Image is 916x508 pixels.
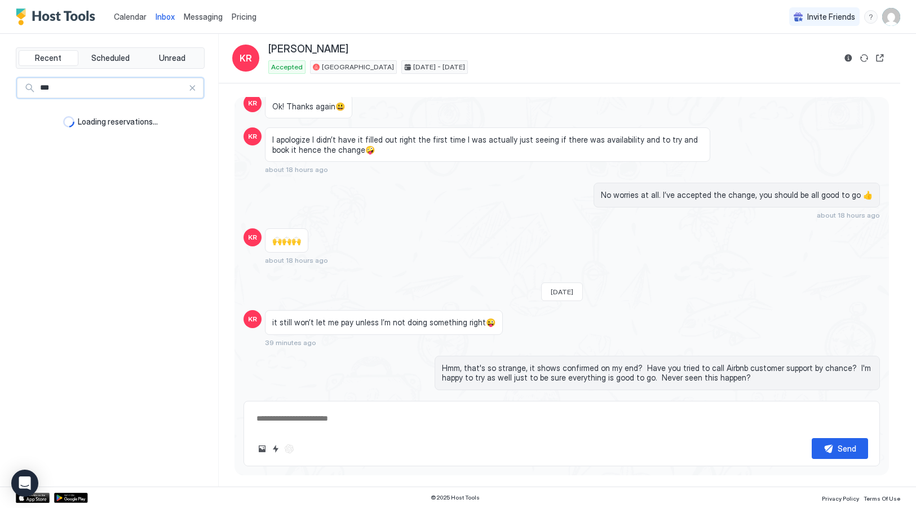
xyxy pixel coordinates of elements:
[232,12,256,22] span: Pricing
[812,438,868,459] button: Send
[864,495,900,502] span: Terms Of Use
[54,493,88,503] a: Google Play Store
[882,8,900,26] div: User profile
[822,495,859,502] span: Privacy Policy
[248,232,257,242] span: KR
[159,53,185,63] span: Unread
[272,135,703,154] span: I apologize I didn’t have it filled out right the first time I was actually just seeing if there ...
[265,256,328,264] span: about 18 hours ago
[248,98,257,108] span: KR
[114,12,147,21] span: Calendar
[864,492,900,503] a: Terms Of Use
[16,8,100,25] a: Host Tools Logo
[272,317,495,328] span: it still won’t let me pay unless I’m not doing something right😜
[817,211,880,219] span: about 18 hours ago
[807,12,855,22] span: Invite Friends
[431,494,480,501] span: © 2025 Host Tools
[184,12,223,21] span: Messaging
[272,101,345,112] span: Ok! Thanks again😃
[255,442,269,456] button: Upload image
[114,11,147,23] a: Calendar
[36,78,188,98] input: Input Field
[184,11,223,23] a: Messaging
[91,53,130,63] span: Scheduled
[822,492,859,503] a: Privacy Policy
[142,50,202,66] button: Unread
[35,53,61,63] span: Recent
[271,62,303,72] span: Accepted
[248,131,257,142] span: KR
[16,493,50,503] a: App Store
[864,10,878,24] div: menu
[857,51,871,65] button: Sync reservation
[601,190,873,200] span: No worries at all. I’ve accepted the change, you should be all good to go 👍
[551,288,573,296] span: [DATE]
[265,338,316,347] span: 39 minutes ago
[838,443,856,454] div: Send
[63,116,74,127] div: loading
[240,51,252,65] span: KR
[873,51,887,65] button: Open reservation
[272,236,301,246] span: 🙌🙌🙌
[248,314,257,324] span: KR
[842,51,855,65] button: Reservation information
[268,43,348,56] span: [PERSON_NAME]
[156,12,175,21] span: Inbox
[156,11,175,23] a: Inbox
[81,50,140,66] button: Scheduled
[269,442,282,456] button: Quick reply
[16,47,205,69] div: tab-group
[11,470,38,497] div: Open Intercom Messenger
[442,363,873,383] span: Hmm, that's so strange, it shows confirmed on my end? Have you tried to call Airbnb customer supp...
[19,50,78,66] button: Recent
[265,165,328,174] span: about 18 hours ago
[413,62,465,72] span: [DATE] - [DATE]
[322,62,394,72] span: [GEOGRAPHIC_DATA]
[78,117,158,127] span: Loading reservations...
